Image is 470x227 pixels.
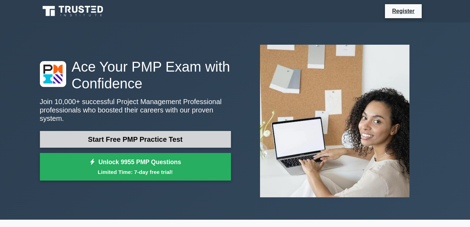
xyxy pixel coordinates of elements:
small: Limited Time: 7-day free trial! [49,168,222,176]
h1: Ace Your PMP Exam with Confidence [40,58,231,92]
a: Start Free PMP Practice Test [40,131,231,148]
a: Unlock 9955 PMP QuestionsLimited Time: 7-day free trial! [40,153,231,181]
p: Join 10,000+ successful Project Management Professional professionals who boosted their careers w... [40,97,231,123]
a: Register [388,7,419,15]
